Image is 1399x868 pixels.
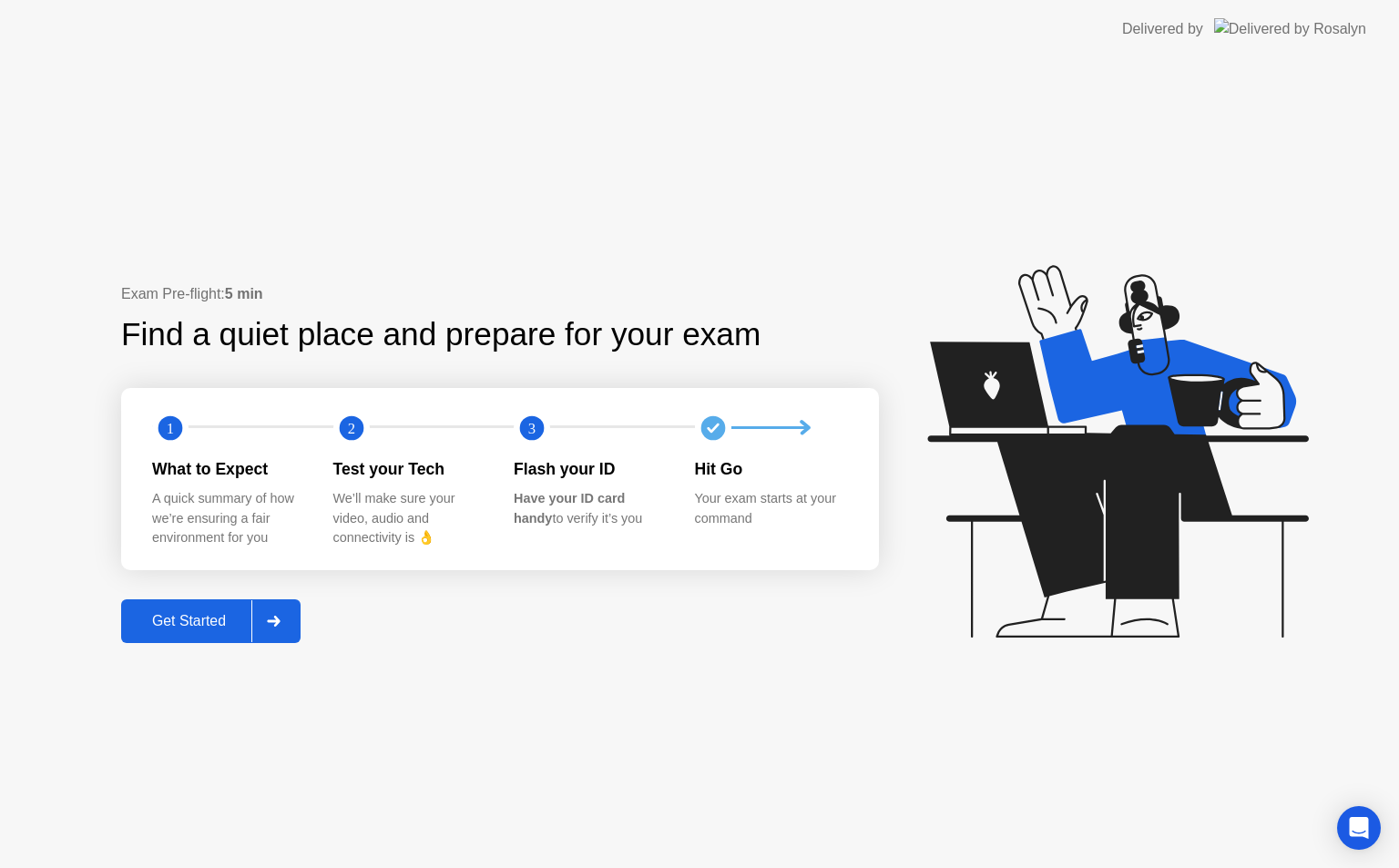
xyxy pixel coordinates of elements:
[127,613,251,629] div: Get Started
[514,491,625,526] b: Have your ID card handy
[514,457,666,481] div: Flash your ID
[1214,18,1366,39] img: Delivered by Rosalyn
[514,489,666,528] div: to verify it’s you
[1337,806,1381,850] div: Open Intercom Messenger
[333,457,485,481] div: Test your Tech
[1122,18,1203,40] div: Delivered by
[528,419,536,436] text: 3
[121,283,879,305] div: Exam Pre-flight:
[152,457,304,481] div: What to Expect
[347,419,354,436] text: 2
[167,419,174,436] text: 1
[695,457,847,481] div: Hit Go
[225,286,263,301] b: 5 min
[152,489,304,548] div: A quick summary of how we’re ensuring a fair environment for you
[333,489,485,548] div: We’ll make sure your video, audio and connectivity is 👌
[121,599,301,643] button: Get Started
[121,311,763,359] div: Find a quiet place and prepare for your exam
[695,489,847,528] div: Your exam starts at your command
